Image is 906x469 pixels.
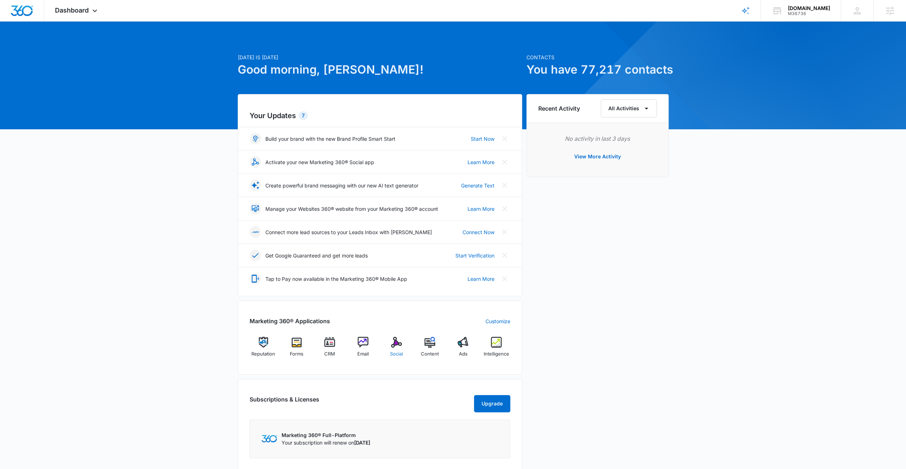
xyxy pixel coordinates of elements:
div: account name [788,5,830,11]
a: Customize [485,317,510,325]
p: No activity in last 3 days [538,134,657,143]
p: Activate your new Marketing 360® Social app [265,158,374,166]
button: Close [499,180,510,191]
p: Contacts [526,54,669,61]
p: Your subscription will renew on [282,439,370,446]
a: Ads [449,337,477,363]
a: Content [416,337,443,363]
a: Intelligence [483,337,510,363]
button: Close [499,133,510,144]
h2: Your Updates [250,110,510,121]
span: Intelligence [484,350,509,358]
a: Social [383,337,410,363]
p: Create powerful brand messaging with our new AI text generator [265,182,418,189]
p: Marketing 360® Full-Platform [282,431,370,439]
a: Learn More [468,275,494,283]
button: Close [499,250,510,261]
a: Learn More [468,158,494,166]
h2: Marketing 360® Applications [250,317,330,325]
span: Forms [290,350,303,358]
p: Manage your Websites 360® website from your Marketing 360® account [265,205,438,213]
button: View More Activity [567,148,628,165]
h1: Good morning, [PERSON_NAME]! [238,61,522,78]
span: Email [357,350,369,358]
span: Content [421,350,439,358]
a: Reputation [250,337,277,363]
a: Generate Text [461,182,494,189]
span: Social [390,350,403,358]
p: Connect more lead sources to your Leads Inbox with [PERSON_NAME] [265,228,432,236]
span: Reputation [251,350,275,358]
a: CRM [316,337,344,363]
a: Connect Now [463,228,494,236]
a: Email [349,337,377,363]
a: Learn More [468,205,494,213]
a: Forms [283,337,310,363]
p: Build your brand with the new Brand Profile Smart Start [265,135,395,143]
h6: Recent Activity [538,104,580,113]
h2: Subscriptions & Licenses [250,395,319,409]
button: Close [499,203,510,214]
a: Start Verification [455,252,494,259]
span: Dashboard [55,6,89,14]
button: Close [499,156,510,168]
button: All Activities [601,99,657,117]
button: Close [499,226,510,238]
p: Tap to Pay now available in the Marketing 360® Mobile App [265,275,407,283]
img: Marketing 360 Logo [261,435,277,442]
span: Ads [459,350,467,358]
p: Get Google Guaranteed and get more leads [265,252,368,259]
p: [DATE] is [DATE] [238,54,522,61]
div: 7 [299,111,308,120]
span: CRM [324,350,335,358]
button: Close [499,273,510,284]
button: Upgrade [474,395,510,412]
div: account id [788,11,830,16]
h1: You have 77,217 contacts [526,61,669,78]
span: [DATE] [354,440,370,446]
a: Start Now [471,135,494,143]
